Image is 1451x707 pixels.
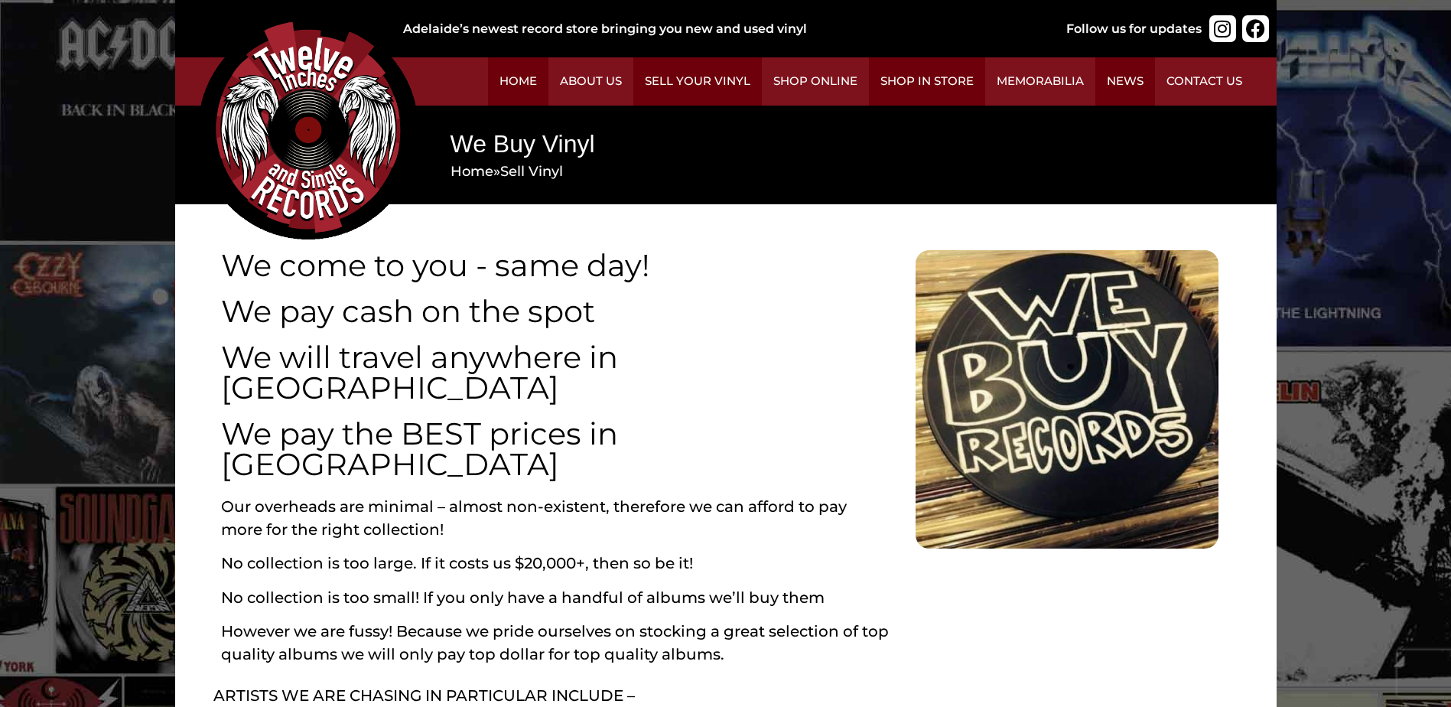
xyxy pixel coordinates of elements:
p: No collection is too large. If it costs us $20,000+, then so be it! [221,552,889,575]
p: No collection is too small! If you only have a handful of albums we’ll buy them [221,586,889,609]
a: About Us [548,57,633,106]
a: Memorabilia [985,57,1095,106]
span: Sell Vinyl [500,163,563,180]
p: Our overheads are minimal – almost non-existent, therefore we can afford to pay more for the righ... [221,495,889,541]
div: Adelaide’s newest record store bringing you new and used vinyl [403,20,1017,38]
h1: We Buy Vinyl [451,127,1222,161]
h2: We pay the BEST prices in [GEOGRAPHIC_DATA] [221,419,889,480]
a: Shop in Store [869,57,985,106]
p: However we are fussy! Because we pride ourselves on stocking a great selection of top quality alb... [221,620,889,666]
a: News [1095,57,1155,106]
h2: We pay cash on the spot [221,296,889,327]
a: Home [451,163,493,180]
a: Home [488,57,548,106]
div: Follow us for updates [1066,20,1202,38]
div: ARTISTS WE ARE CHASING IN PARTICULAR INCLUDE – [213,684,1238,707]
span: » [451,163,563,180]
h2: We will travel anywhere in [GEOGRAPHIC_DATA] [221,342,889,403]
a: Contact Us [1155,57,1254,106]
a: Sell Your Vinyl [633,57,762,106]
a: Shop Online [762,57,869,106]
h2: We come to you - same day! [221,250,889,281]
img: We Buy Records Adelaide [916,250,1218,549]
